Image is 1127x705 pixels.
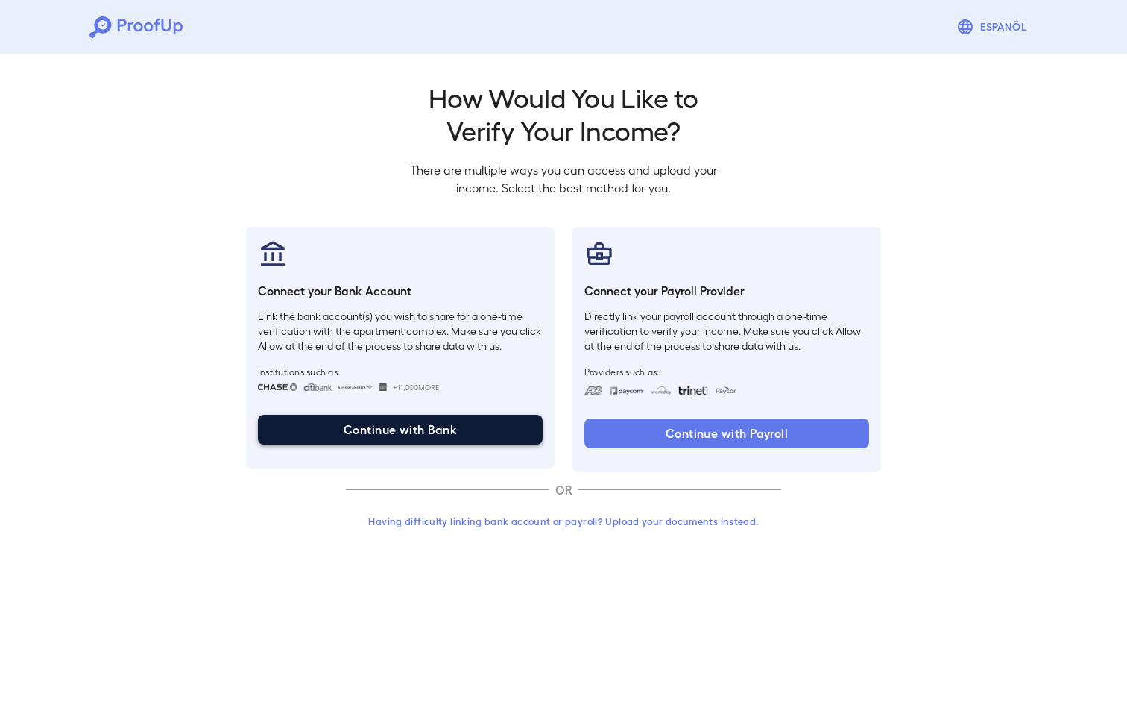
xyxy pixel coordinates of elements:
img: paycom.svg [609,386,645,395]
img: adp.svg [584,386,603,395]
img: trinet.svg [678,386,708,395]
button: Espanõl [950,12,1038,42]
p: Directly link your payroll account through a one-time verification to verify your income. Make su... [584,309,869,354]
button: Continue with Payroll [584,419,869,448]
p: There are multiple ways you can access and upload your income. Select the best method for you. [398,161,729,197]
img: wellsfargo.svg [379,383,388,391]
button: Continue with Bank [258,415,543,445]
h6: Connect your Bank Account [258,282,543,300]
img: bankOfAmerica.svg [338,383,373,391]
span: Providers such as: [584,366,869,377]
img: chase.svg [258,383,297,391]
h2: How Would You Like to Verify Your Income? [398,81,729,146]
img: citibank.svg [303,383,332,391]
h6: Connect your Payroll Provider [584,282,869,300]
img: paycon.svg [714,386,737,395]
p: OR [549,481,578,499]
span: +11,000 More [393,381,439,393]
img: workday.svg [651,386,672,395]
img: bankAccount.svg [258,239,288,269]
button: Having difficulty linking bank account or payroll? Upload your documents instead. [346,508,781,535]
img: payrollProvider.svg [584,239,614,269]
p: Link the bank account(s) you wish to share for a one-time verification with the apartment complex... [258,309,543,354]
span: Institutions such as: [258,366,543,377]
